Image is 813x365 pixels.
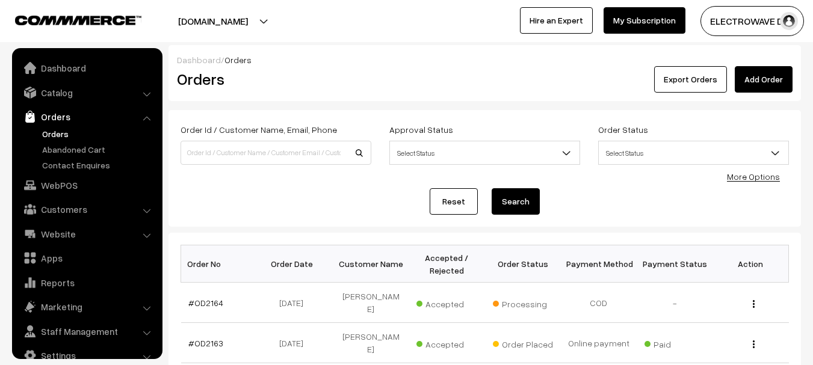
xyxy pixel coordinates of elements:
[493,335,553,351] span: Order Placed
[753,340,755,348] img: Menu
[15,247,158,269] a: Apps
[416,295,477,310] span: Accepted
[39,143,158,156] a: Abandoned Cart
[645,335,705,351] span: Paid
[520,7,593,34] a: Hire an Expert
[713,245,788,283] th: Action
[15,321,158,342] a: Staff Management
[780,12,798,30] img: user
[181,123,337,136] label: Order Id / Customer Name, Email, Phone
[561,245,637,283] th: Payment Method
[561,283,637,323] td: COD
[654,66,727,93] button: Export Orders
[390,143,580,164] span: Select Status
[15,16,141,25] img: COMMMERCE
[700,6,804,36] button: ELECTROWAVE DE…
[333,323,409,363] td: [PERSON_NAME]
[177,70,370,88] h2: Orders
[485,245,561,283] th: Order Status
[561,323,637,363] td: Online payment
[389,123,453,136] label: Approval Status
[257,245,333,283] th: Order Date
[409,245,484,283] th: Accepted / Rejected
[727,171,780,182] a: More Options
[735,66,793,93] a: Add Order
[416,335,477,351] span: Accepted
[188,298,223,308] a: #OD2164
[15,82,158,103] a: Catalog
[598,141,789,165] span: Select Status
[224,55,252,65] span: Orders
[492,188,540,215] button: Search
[39,159,158,171] a: Contact Enquires
[15,57,158,79] a: Dashboard
[15,106,158,127] a: Orders
[333,283,409,323] td: [PERSON_NAME]
[599,143,788,164] span: Select Status
[604,7,685,34] a: My Subscription
[15,12,120,26] a: COMMMERCE
[136,6,290,36] button: [DOMAIN_NAME]
[753,300,755,308] img: Menu
[493,295,553,310] span: Processing
[15,174,158,196] a: WebPOS
[637,283,713,323] td: -
[598,123,648,136] label: Order Status
[430,188,478,215] a: Reset
[181,245,257,283] th: Order No
[177,54,793,66] div: /
[389,141,580,165] span: Select Status
[177,55,221,65] a: Dashboard
[15,198,158,220] a: Customers
[181,141,371,165] input: Order Id / Customer Name / Customer Email / Customer Phone
[39,127,158,140] a: Orders
[15,296,158,317] a: Marketing
[333,245,409,283] th: Customer Name
[257,283,333,323] td: [DATE]
[637,245,713,283] th: Payment Status
[15,223,158,245] a: Website
[15,272,158,293] a: Reports
[188,338,223,348] a: #OD2163
[257,323,333,363] td: [DATE]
